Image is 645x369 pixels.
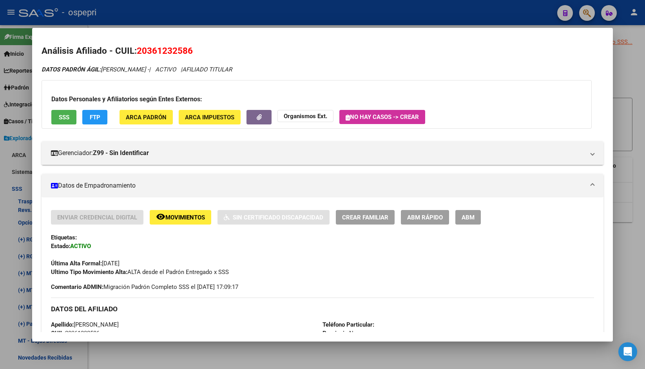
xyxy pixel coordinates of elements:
[51,260,120,267] span: [DATE]
[322,321,374,328] strong: Teléfono Particular:
[150,210,211,225] button: Movimientos
[165,214,205,221] span: Movimientos
[126,114,167,121] span: ARCA Padrón
[401,210,449,225] button: ABM Rápido
[51,95,582,104] h3: Datos Personales y Afiliatorios según Entes Externos:
[57,214,137,221] span: Enviar Credencial Digital
[322,330,349,337] strong: Provincia:
[51,181,584,190] mat-panel-title: Datos de Empadronamiento
[51,283,103,290] strong: Comentario ADMIN:
[42,66,149,73] span: [PERSON_NAME] -
[51,243,70,250] strong: Estado:
[51,330,65,337] strong: CUIL:
[51,148,584,158] mat-panel-title: Gerenciador:
[51,305,594,313] h3: DATOS DEL AFILIADO
[51,210,143,225] button: Enviar Credencial Digital
[82,110,107,124] button: FTP
[182,66,232,73] span: AFILIADO TITULAR
[51,110,76,124] button: SSS
[42,44,603,58] h2: Análisis Afiliado - CUIL:
[51,283,238,291] span: Migración Padrón Completo SSS el [DATE] 17:09:17
[217,210,330,225] button: Sin Certificado Discapacidad
[51,234,77,241] strong: Etiquetas:
[90,114,100,121] span: FTP
[179,110,241,124] button: ARCA Impuestos
[51,260,102,267] strong: Última Alta Formal:
[339,110,425,124] button: No hay casos -> Crear
[342,214,388,221] span: Crear Familiar
[51,321,74,328] strong: Apellido:
[120,110,173,124] button: ARCA Padrón
[618,342,637,361] div: Open Intercom Messenger
[137,46,193,56] span: 20361232586
[233,214,323,221] span: Sin Certificado Discapacidad
[455,210,481,225] button: ABM
[51,269,229,276] span: ALTA desde el Padrón Entregado x SSS
[284,113,327,120] strong: Organismos Ext.
[93,148,149,158] strong: Z99 - Sin Identificar
[462,214,475,221] span: ABM
[407,214,443,221] span: ABM Rápido
[70,243,91,250] strong: ACTIVO
[59,114,69,121] span: SSS
[322,330,373,337] span: Neuquen
[185,114,234,121] span: ARCA Impuestos
[51,321,119,328] span: [PERSON_NAME]
[51,269,127,276] strong: Ultimo Tipo Movimiento Alta:
[42,141,603,165] mat-expansion-panel-header: Gerenciador:Z99 - Sin Identificar
[51,330,100,337] span: 20361232586
[277,110,333,122] button: Organismos Ext.
[336,210,395,225] button: Crear Familiar
[346,113,419,121] span: No hay casos -> Crear
[42,66,101,73] strong: DATOS PADRÓN ÁGIL:
[156,212,165,221] mat-icon: remove_red_eye
[42,174,603,197] mat-expansion-panel-header: Datos de Empadronamiento
[42,66,232,73] i: | ACTIVO |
